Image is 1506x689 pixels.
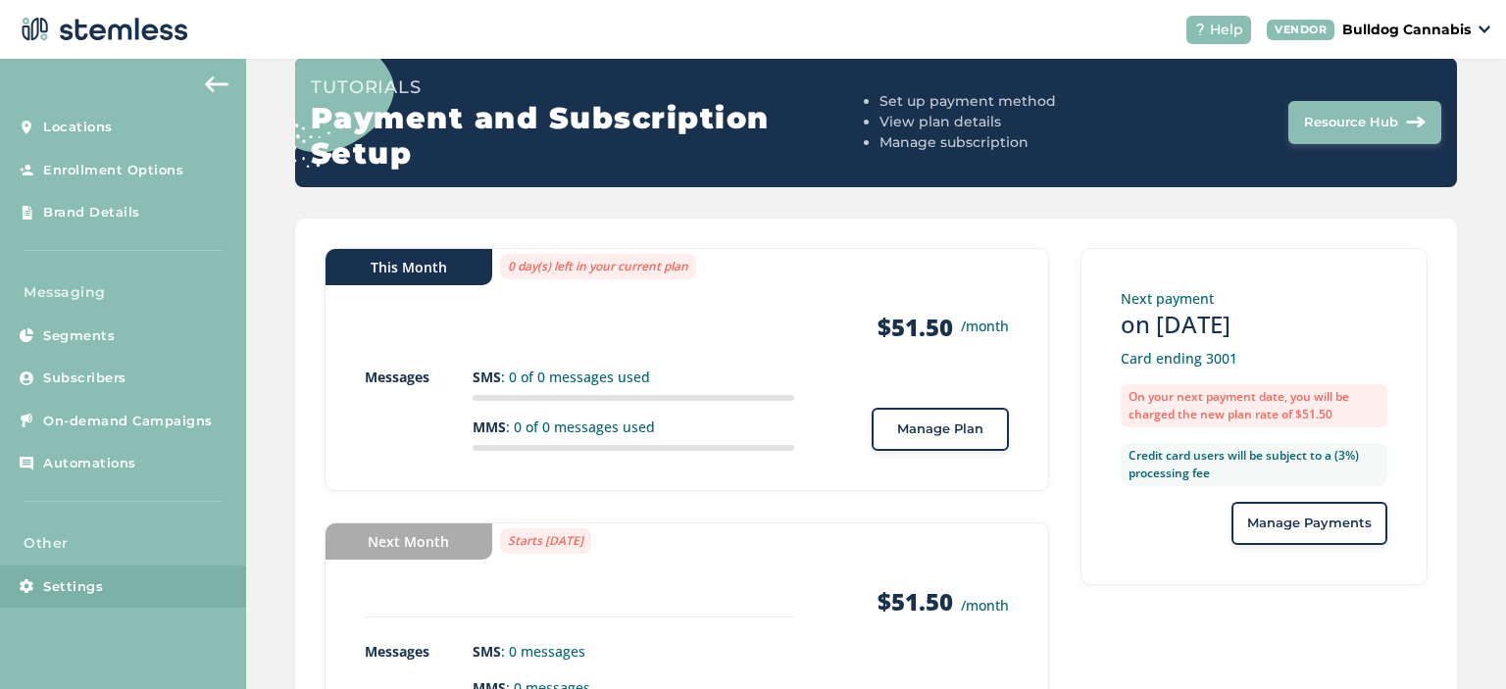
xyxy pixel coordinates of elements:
img: icon-arrow-back-accent-c549486e.svg [205,76,228,92]
label: Credit card users will be subject to a (3%) processing fee [1121,443,1387,486]
strong: $51.50 [878,312,953,343]
div: Next Month [326,523,492,560]
label: 0 day(s) left in your current plan [500,254,696,279]
label: On your next payment date, you will be charged the new plan rate of $51.50 [1121,384,1387,427]
li: View plan details [879,112,1156,132]
span: Brand Details [43,203,140,222]
p: : 0 of 0 messages used [473,367,795,387]
p: Next payment [1121,288,1387,309]
h3: on [DATE] [1121,309,1387,340]
div: VENDOR [1267,20,1334,40]
small: /month [961,596,1009,615]
span: Manage Payments [1247,514,1372,533]
p: : 0 of 0 messages used [473,417,795,437]
p: Messages [365,641,473,662]
iframe: Chat Widget [1408,595,1506,689]
span: Automations [43,454,136,473]
span: Subscribers [43,369,126,388]
img: logo-dark-0685b13c.svg [16,10,188,49]
p: : 0 messages [473,641,795,662]
p: Bulldog Cannabis [1342,20,1471,40]
span: Segments [43,326,115,346]
button: Manage Plan [872,408,1009,451]
span: Enrollment Options [43,161,183,180]
small: /month [961,316,1009,336]
span: Help [1210,20,1243,40]
span: Settings [43,577,103,597]
span: Locations [43,118,113,137]
label: Starts [DATE] [500,528,591,554]
strong: SMS [473,642,501,661]
li: Set up payment method [879,91,1156,112]
span: Resource Hub [1304,113,1398,132]
p: Card ending 3001 [1121,348,1387,369]
p: Messages [365,367,473,387]
button: Resource Hub [1288,101,1441,144]
span: Manage Plan [897,419,983,439]
button: Manage Payments [1231,502,1387,545]
strong: MMS [473,418,506,436]
span: On-demand Campaigns [43,412,213,431]
img: icon-help-white-03924b79.svg [1194,24,1206,35]
strong: $51.50 [878,585,953,617]
h3: Tutorials [311,74,873,101]
img: icon_down-arrow-small-66adaf34.svg [1479,25,1490,33]
strong: SMS [473,368,501,386]
div: This Month [326,249,492,285]
li: Manage subscription [879,132,1156,153]
h2: Payment and Subscription Setup [311,101,873,172]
